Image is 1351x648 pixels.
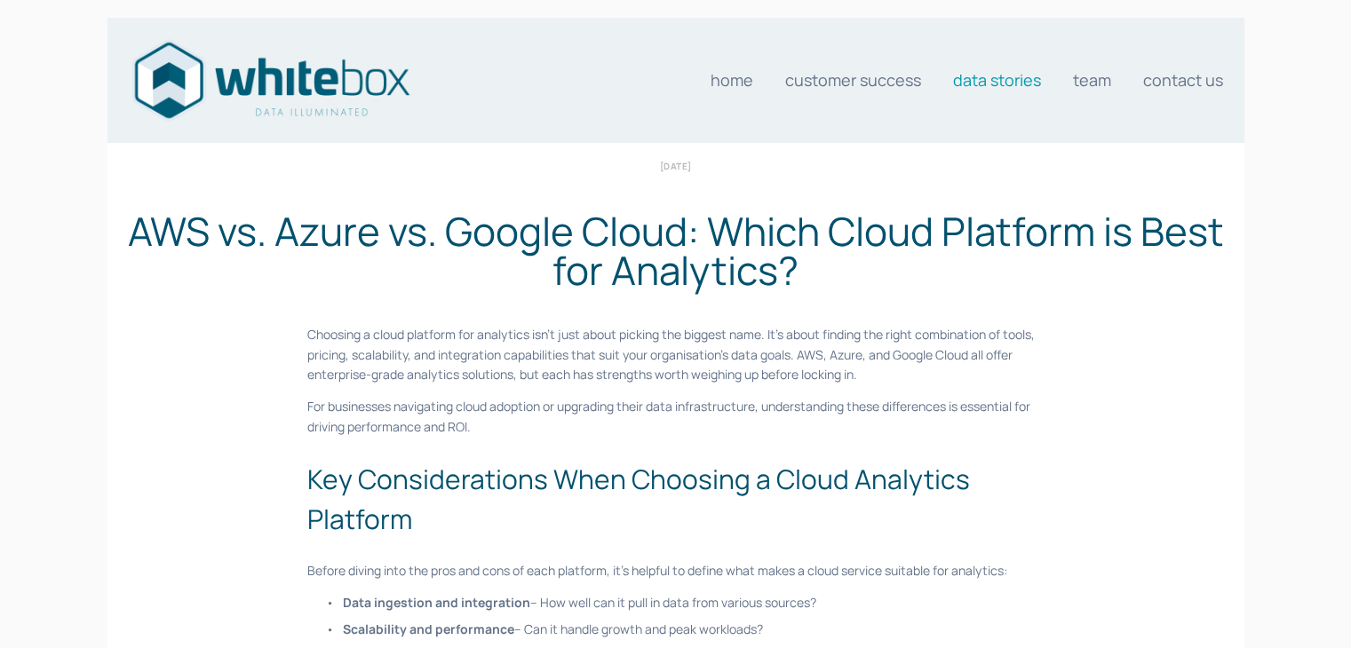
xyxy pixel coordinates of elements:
[1143,62,1223,98] a: Contact us
[116,211,1236,289] h1: AWS vs. Azure vs. Google Cloud: Which Cloud Platform is Best for Analytics?
[785,62,921,98] a: Customer Success
[307,561,1044,581] p: Before diving into the pros and cons of each platform, it's helpful to define what makes a cloud ...
[660,156,692,176] time: [DATE]
[343,594,530,611] strong: Data ingestion and integration
[129,36,413,124] img: Data consultants
[307,397,1044,437] p: For businesses navigating cloud adoption or upgrading their data infrastructure, understanding th...
[343,620,1044,639] p: – Can it handle growth and peak workloads?
[1073,62,1111,98] a: Team
[343,593,1044,612] p: – How well can it pull in data from various sources?
[343,620,514,637] strong: Scalability and performance
[953,62,1041,98] a: Data stories
[307,325,1044,384] p: Choosing a cloud platform for analytics isn't just about picking the biggest name. It’s about fin...
[307,459,1044,539] h2: Key Considerations When Choosing a Cloud Analytics Platform
[711,62,753,98] a: Home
